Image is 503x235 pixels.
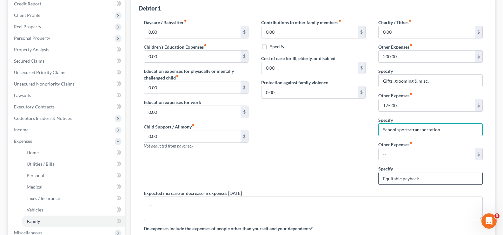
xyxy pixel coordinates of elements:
[378,165,393,172] label: Specify
[14,127,29,132] span: Income
[144,123,195,130] label: Child Support / Alimony
[204,44,207,47] i: fiber_manual_record
[192,123,195,127] i: fiber_manual_record
[379,172,482,184] input: Specify...
[358,26,365,38] div: $
[261,62,358,74] input: --
[378,44,413,50] label: Other Expenses
[144,190,242,197] label: Expected increase or decrease in expenses [DATE]
[14,58,44,64] span: Secured Claims
[14,104,55,109] span: Executory Contracts
[144,81,240,93] input: --
[358,62,365,74] div: $
[379,99,475,111] input: --
[27,196,60,201] span: Taxes / Insurance
[22,181,125,193] a: Medical
[144,44,207,50] label: Children's Education Expenses
[144,130,240,142] input: --
[378,92,413,99] label: Other Expenses
[241,106,248,118] div: $
[241,51,248,63] div: $
[14,93,31,98] span: Lawsuits
[144,225,483,232] label: Do expenses include the expenses of people other than yourself and your dependents?
[14,115,72,121] span: Codebtors Insiders & Notices
[22,193,125,204] a: Taxes / Insurance
[176,74,179,78] i: fiber_manual_record
[270,44,284,50] label: Specify
[27,161,54,167] span: Utilities / Bills
[379,148,475,160] input: --
[9,78,125,90] a: Unsecured Nonpriority Claims
[22,147,125,158] a: Home
[378,141,413,148] label: Other Expenses
[27,150,39,155] span: Home
[22,216,125,227] a: Family
[378,117,393,123] label: Specify
[379,124,482,136] input: Specify...
[261,55,335,62] label: Cost of care for ill, elderly, or disabled
[139,4,161,12] div: Debtor 1
[379,51,475,63] input: --
[241,26,248,38] div: $
[379,75,482,87] input: Specify...
[22,204,125,216] a: Vehicles
[27,207,43,212] span: Vehicles
[14,47,49,52] span: Property Analysis
[408,19,412,22] i: fiber_manual_record
[261,86,358,98] input: --
[261,26,358,38] input: --
[144,99,201,106] label: Education expenses for work
[475,99,482,111] div: $
[409,92,413,95] i: fiber_manual_record
[261,19,341,26] label: Contributions to other family members
[475,26,482,38] div: $
[27,173,44,178] span: Personal
[14,35,50,41] span: Personal Property
[144,51,240,63] input: --
[14,24,41,29] span: Real Property
[144,68,248,81] label: Education expenses for physically or mentally challenged child
[14,1,41,6] span: Credit Report
[261,79,328,86] label: Protection against family violence
[409,141,413,144] i: fiber_manual_record
[494,213,500,218] span: 3
[184,19,187,22] i: fiber_manual_record
[241,81,248,93] div: $
[27,184,43,190] span: Medical
[144,143,193,149] span: Not deducted from paycheck
[14,12,40,18] span: Client Profile
[9,55,125,67] a: Secured Claims
[379,26,475,38] input: --
[9,67,125,78] a: Unsecured Priority Claims
[144,26,240,38] input: --
[378,19,412,26] label: Charity / Tithes
[144,106,240,118] input: --
[475,51,482,63] div: $
[22,158,125,170] a: Utilities / Bills
[358,86,365,98] div: $
[27,218,40,224] span: Family
[338,19,341,22] i: fiber_manual_record
[9,101,125,113] a: Executory Contracts
[241,130,248,142] div: $
[14,81,75,86] span: Unsecured Nonpriority Claims
[378,68,393,74] label: Specify
[475,148,482,160] div: $
[481,213,497,229] iframe: Intercom live chat
[9,90,125,101] a: Lawsuits
[409,44,413,47] i: fiber_manual_record
[144,19,187,26] label: Daycare / Babysitter
[14,138,32,144] span: Expenses
[22,170,125,181] a: Personal
[14,70,66,75] span: Unsecured Priority Claims
[9,44,125,55] a: Property Analysis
